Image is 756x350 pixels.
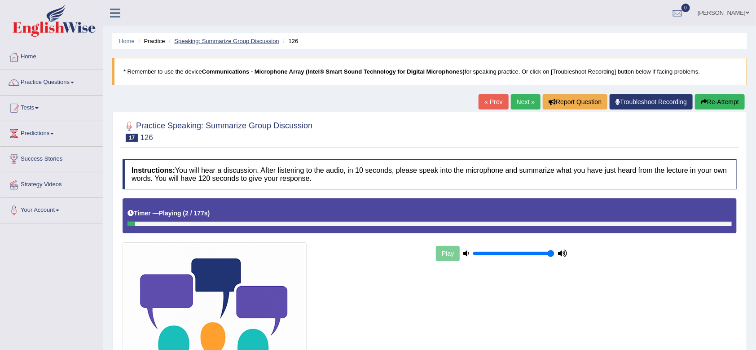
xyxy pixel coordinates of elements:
a: « Prev [479,94,508,109]
li: Practice [136,37,165,45]
b: 2 / 177s [185,210,208,217]
h5: Timer — [127,210,210,217]
a: Your Account [0,198,103,220]
button: Re-Attempt [695,94,745,109]
a: Troubleshoot Recording [610,94,693,109]
b: Instructions: [132,166,175,174]
small: 126 [140,133,153,142]
span: 17 [126,134,138,142]
a: Next » [511,94,541,109]
a: Home [119,38,135,44]
a: Predictions [0,121,103,144]
a: Strategy Videos [0,172,103,195]
a: Practice Questions [0,70,103,92]
a: Speaking: Summarize Group Discussion [174,38,279,44]
h4: You will hear a discussion. After listening to the audio, in 10 seconds, please speak into the mi... [123,159,737,189]
blockquote: * Remember to use the device for speaking practice. Or click on [Troubleshoot Recording] button b... [112,58,747,85]
b: ( [183,210,185,217]
li: 126 [281,37,298,45]
button: Report Question [543,94,607,109]
a: Success Stories [0,147,103,169]
h2: Practice Speaking: Summarize Group Discussion [123,119,312,142]
b: Playing [159,210,181,217]
a: Tests [0,96,103,118]
b: ) [208,210,210,217]
a: Home [0,44,103,67]
b: Communications - Microphone Array (Intel® Smart Sound Technology for Digital Microphones) [202,68,465,75]
span: 0 [681,4,690,12]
